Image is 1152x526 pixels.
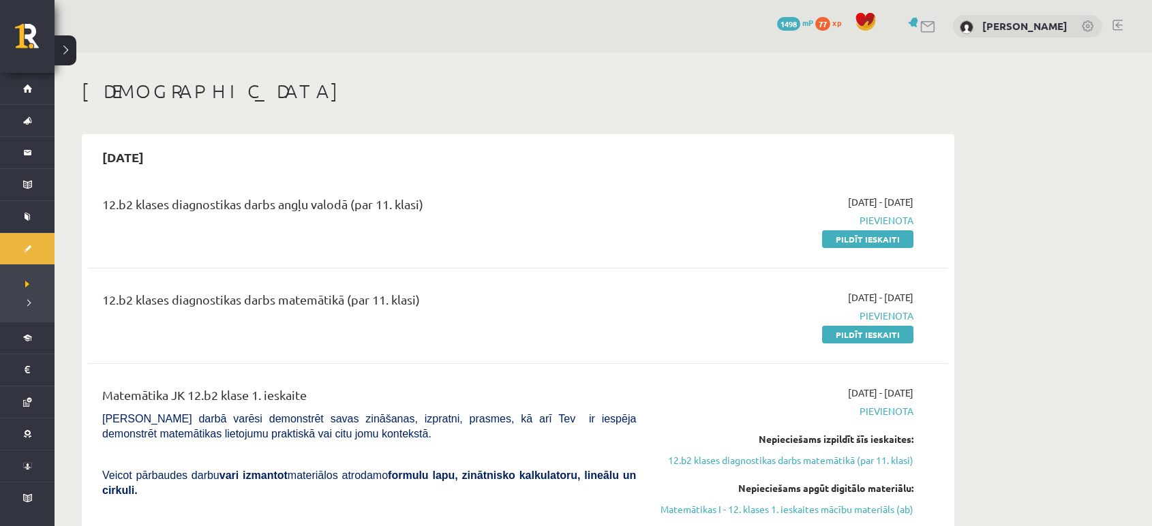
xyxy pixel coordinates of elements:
span: [PERSON_NAME] darbā varēsi demonstrēt savas zināšanas, izpratni, prasmes, kā arī Tev ir iespēja d... [102,413,636,439]
span: [DATE] - [DATE] [848,386,913,400]
h1: [DEMOGRAPHIC_DATA] [82,80,954,103]
span: [DATE] - [DATE] [848,290,913,305]
span: xp [832,17,841,28]
div: Matemātika JK 12.b2 klase 1. ieskaite [102,386,636,411]
span: Veicot pārbaudes darbu materiālos atrodamo [102,469,636,496]
span: Pievienota [656,213,913,228]
a: Pildīt ieskaiti [822,326,913,343]
div: 12.b2 klases diagnostikas darbs matemātikā (par 11. klasi) [102,290,636,315]
a: Pildīt ieskaiti [822,230,913,248]
a: Matemātikas I - 12. klases 1. ieskaites mācību materiāls (ab) [656,502,913,516]
span: 1498 [777,17,800,31]
span: Pievienota [656,404,913,418]
b: formulu lapu, zinātnisko kalkulatoru, lineālu un cirkuli. [102,469,636,496]
a: 77 xp [815,17,848,28]
a: Rīgas 1. Tālmācības vidusskola [15,24,55,58]
span: mP [802,17,813,28]
span: [DATE] - [DATE] [848,195,913,209]
div: Nepieciešams apgūt digitālo materiālu: [656,481,913,495]
img: Sindija Ozolniece [960,20,973,34]
div: 12.b2 klases diagnostikas darbs angļu valodā (par 11. klasi) [102,195,636,220]
a: 1498 mP [777,17,813,28]
a: [PERSON_NAME] [982,19,1067,33]
span: 77 [815,17,830,31]
h2: [DATE] [89,141,157,173]
span: Pievienota [656,309,913,323]
a: 12.b2 klases diagnostikas darbs matemātikā (par 11. klasi) [656,453,913,467]
b: vari izmantot [219,469,288,481]
div: Nepieciešams izpildīt šīs ieskaites: [656,432,913,446]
